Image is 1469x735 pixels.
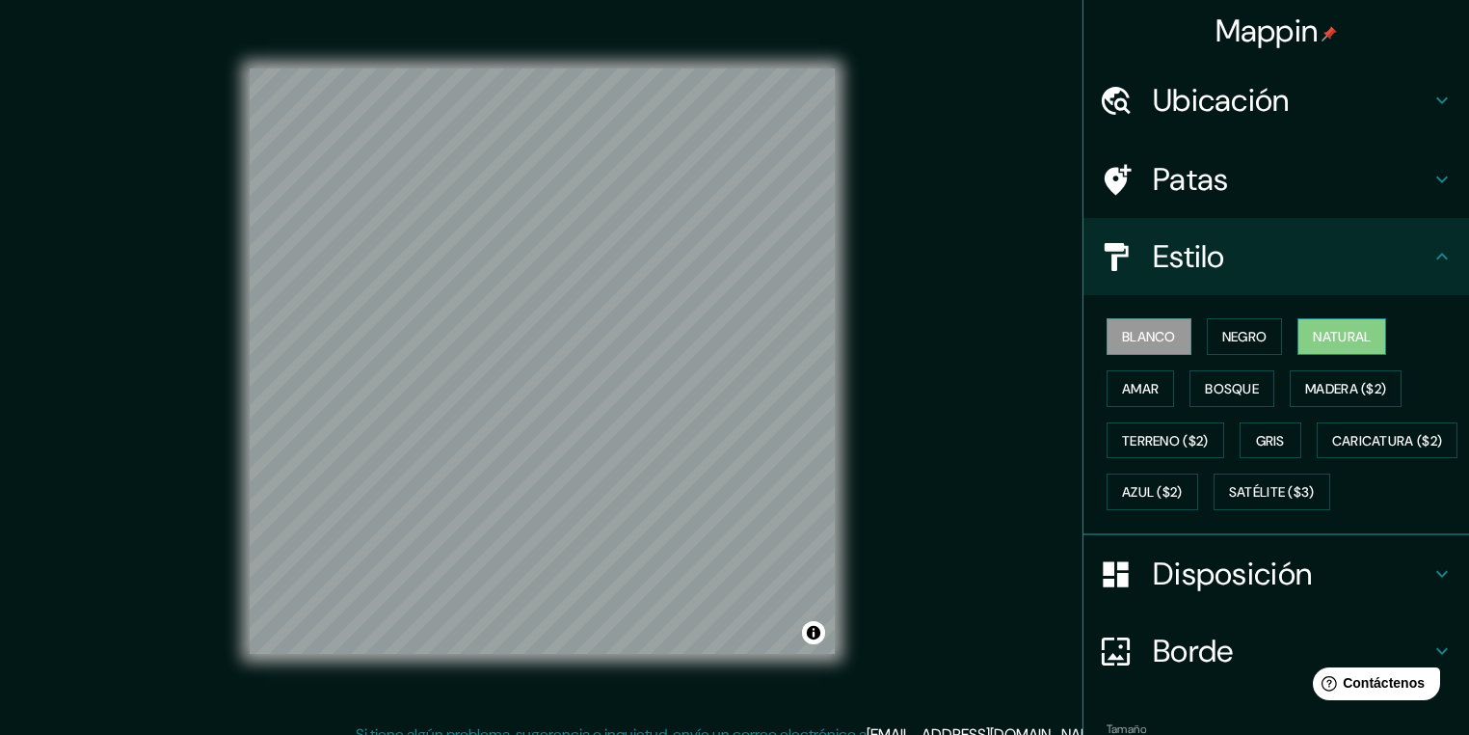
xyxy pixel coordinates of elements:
[1083,141,1469,218] div: Patas
[1122,432,1209,449] font: Terreno ($2)
[1189,370,1274,407] button: Bosque
[1222,328,1268,345] font: Negro
[1122,484,1183,502] font: Azul ($2)
[1083,535,1469,612] div: Disposición
[1207,318,1283,355] button: Negro
[1153,631,1234,671] font: Borde
[1322,26,1337,41] img: pin-icon.png
[1214,474,1330,510] button: Satélite ($3)
[1305,380,1386,397] font: Madera ($2)
[1215,11,1319,51] font: Mappin
[1122,328,1176,345] font: Blanco
[1229,484,1315,502] font: Satélite ($3)
[1083,218,1469,295] div: Estilo
[1297,318,1386,355] button: Natural
[1332,432,1443,449] font: Caricatura ($2)
[802,621,825,644] button: Activar o desactivar atribución
[1107,370,1174,407] button: Amar
[1107,422,1224,459] button: Terreno ($2)
[1107,318,1191,355] button: Blanco
[1317,422,1458,459] button: Caricatura ($2)
[1153,159,1229,200] font: Patas
[1153,236,1225,277] font: Estilo
[1240,422,1301,459] button: Gris
[250,68,835,654] canvas: Mapa
[1083,62,1469,139] div: Ubicación
[1107,474,1198,510] button: Azul ($2)
[1122,380,1159,397] font: Amar
[1153,554,1312,594] font: Disposición
[1083,612,1469,690] div: Borde
[1290,370,1402,407] button: Madera ($2)
[1256,432,1285,449] font: Gris
[1205,380,1259,397] font: Bosque
[1153,80,1290,121] font: Ubicación
[1313,328,1371,345] font: Natural
[1297,660,1448,714] iframe: Lanzador de widgets de ayuda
